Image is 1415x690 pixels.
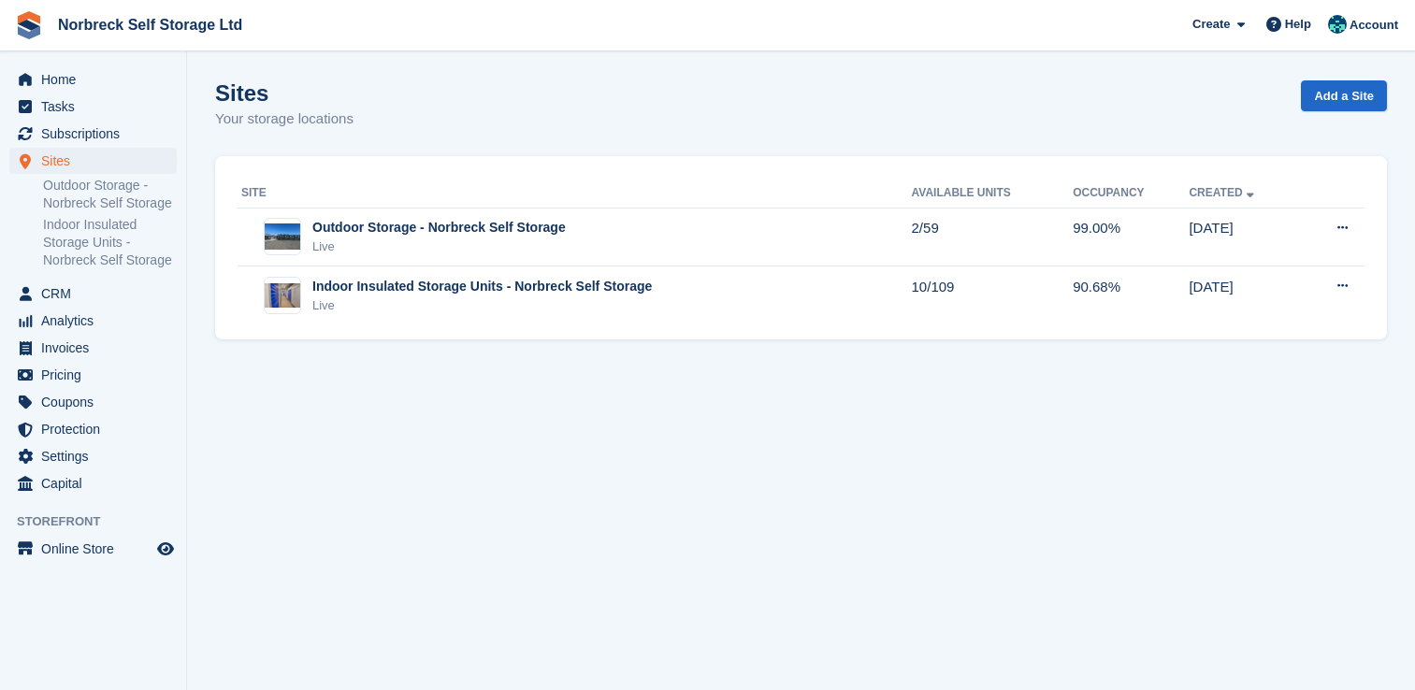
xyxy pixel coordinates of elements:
img: Sally King [1328,15,1347,34]
th: Occupancy [1073,179,1189,208]
a: menu [9,121,177,147]
span: Settings [41,443,153,469]
span: Protection [41,416,153,442]
a: menu [9,335,177,361]
span: Capital [41,470,153,496]
div: Live [312,296,652,315]
div: Live [312,237,566,256]
a: menu [9,389,177,415]
a: Created [1189,186,1257,199]
span: Sites [41,148,153,174]
div: Indoor Insulated Storage Units - Norbreck Self Storage [312,277,652,296]
img: stora-icon-8386f47178a22dfd0bd8f6a31ec36ba5ce8667c1dd55bd0f319d3a0aa187defe.svg [15,11,43,39]
th: Site [238,179,912,208]
a: menu [9,470,177,496]
th: Available Units [912,179,1074,208]
h1: Sites [215,80,354,106]
span: Storefront [17,512,186,531]
a: menu [9,362,177,388]
td: [DATE] [1189,266,1300,324]
a: menu [9,536,177,562]
span: Online Store [41,536,153,562]
img: Image of Indoor Insulated Storage Units - Norbreck Self Storage site [265,283,300,308]
span: Create [1192,15,1230,34]
span: Subscriptions [41,121,153,147]
td: 99.00% [1073,208,1189,266]
a: Add a Site [1301,80,1387,111]
span: Invoices [41,335,153,361]
span: Home [41,66,153,93]
span: Analytics [41,308,153,334]
a: menu [9,93,177,120]
a: menu [9,148,177,174]
a: Norbreck Self Storage Ltd [51,9,250,40]
a: Preview store [154,538,177,560]
a: Outdoor Storage - Norbreck Self Storage [43,177,177,212]
a: Indoor Insulated Storage Units - Norbreck Self Storage [43,216,177,269]
a: menu [9,443,177,469]
span: Account [1350,16,1398,35]
td: 10/109 [912,266,1074,324]
a: menu [9,66,177,93]
a: menu [9,280,177,307]
td: 90.68% [1073,266,1189,324]
a: menu [9,416,177,442]
span: Coupons [41,389,153,415]
a: menu [9,308,177,334]
span: Tasks [41,93,153,120]
img: Image of Outdoor Storage - Norbreck Self Storage site [265,223,300,251]
td: 2/59 [912,208,1074,266]
td: [DATE] [1189,208,1300,266]
p: Your storage locations [215,108,354,130]
span: Help [1285,15,1311,34]
div: Outdoor Storage - Norbreck Self Storage [312,218,566,237]
span: CRM [41,280,153,307]
span: Pricing [41,362,153,388]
